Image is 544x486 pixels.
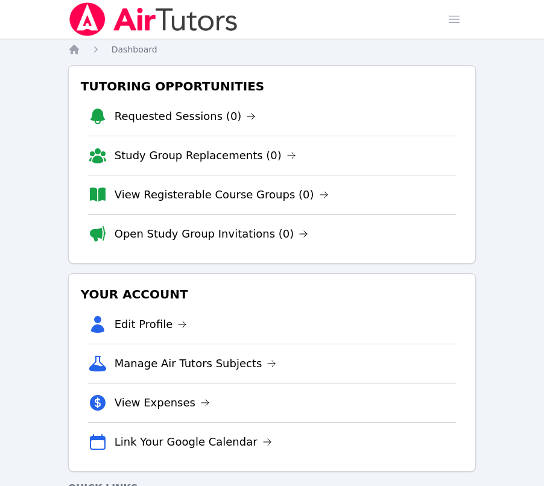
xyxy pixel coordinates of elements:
[68,2,239,36] img: Air Tutors
[115,394,210,411] a: View Expenses
[115,147,296,164] a: Study Group Replacements (0)
[115,226,309,242] a: Open Study Group Invitations (0)
[78,283,466,305] h3: Your Account
[115,316,188,333] a: Edit Profile
[115,108,256,125] a: Requested Sessions (0)
[112,43,157,55] a: Dashboard
[68,43,476,55] nav: Breadcrumb
[115,434,272,450] a: Link Your Google Calendar
[78,75,466,97] h3: Tutoring Opportunities
[112,45,157,54] span: Dashboard
[115,186,329,203] a: View Registerable Course Groups (0)
[115,355,277,372] a: Manage Air Tutors Subjects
